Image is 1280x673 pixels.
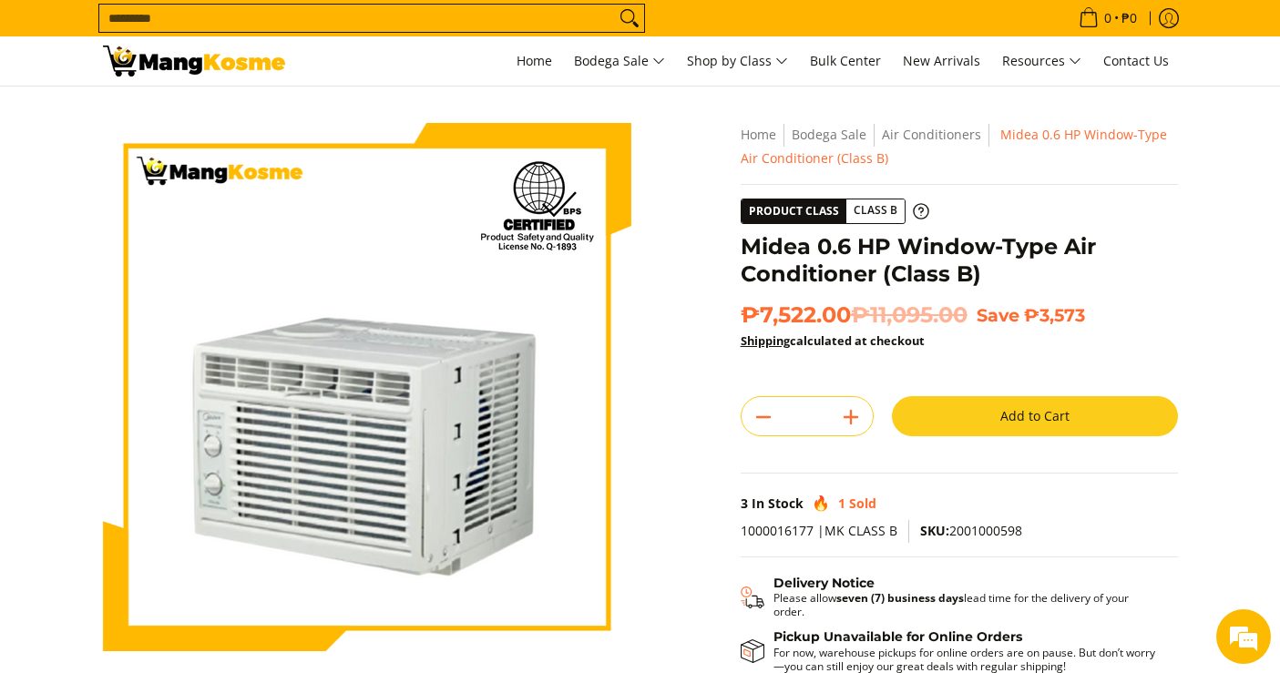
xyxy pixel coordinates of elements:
[894,36,989,86] a: New Arrivals
[773,575,875,591] strong: Delivery Notice
[1101,12,1114,25] span: 0
[752,495,804,512] span: In Stock
[741,332,925,349] strong: calculated at checkout
[574,50,665,73] span: Bodega Sale
[741,576,1160,619] button: Shipping & Delivery
[303,36,1178,86] nav: Main Menu
[741,123,1178,170] nav: Breadcrumbs
[1094,36,1178,86] a: Contact Us
[846,199,905,222] span: Class B
[773,591,1160,618] p: Please allow lead time for the delivery of your order.
[565,36,674,86] a: Bodega Sale
[742,403,785,432] button: Subtract
[103,123,631,651] img: Midea 0.6 HP Window-Type Air Conditioner (Class B)
[517,52,552,69] span: Home
[1002,50,1081,73] span: Resources
[829,403,873,432] button: Add
[1024,304,1085,326] span: ₱3,573
[773,646,1160,673] p: For now, warehouse pickups for online orders are on pause. But don’t worry—you can still enjoy ou...
[741,495,748,512] span: 3
[882,126,981,143] a: Air Conditioners
[773,628,1022,645] strong: Pickup Unavailable for Online Orders
[836,590,964,606] strong: seven (7) business days
[741,233,1178,288] h1: Midea 0.6 HP Window-Type Air Conditioner (Class B)
[977,304,1019,326] span: Save
[741,126,776,143] a: Home
[838,495,845,512] span: 1
[741,199,929,224] a: Product Class Class B
[678,36,797,86] a: Shop by Class
[741,522,897,539] span: 1000016177 |MK CLASS B
[920,522,1022,539] span: 2001000598
[892,396,1178,436] button: Add to Cart
[615,5,644,32] button: Search
[920,522,949,539] span: SKU:
[742,199,846,223] span: Product Class
[851,301,968,329] del: ₱11,095.00
[741,332,790,349] a: Shipping
[1103,52,1169,69] span: Contact Us
[741,301,968,329] span: ₱7,522.00
[801,36,890,86] a: Bulk Center
[1073,8,1142,28] span: •
[103,46,285,76] img: Midea 0.6HP Window-Type Room Airconditioner l Mang Kosme
[810,52,881,69] span: Bulk Center
[687,50,788,73] span: Shop by Class
[507,36,561,86] a: Home
[1119,12,1140,25] span: ₱0
[792,126,866,143] a: Bodega Sale
[903,52,980,69] span: New Arrivals
[993,36,1091,86] a: Resources
[741,126,1167,167] span: Midea 0.6 HP Window-Type Air Conditioner (Class B)
[849,495,876,512] span: Sold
